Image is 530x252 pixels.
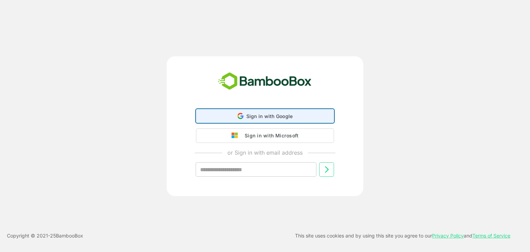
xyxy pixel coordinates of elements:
[214,70,315,93] img: bamboobox
[232,133,241,139] img: google
[472,233,510,239] a: Terms of Service
[241,131,298,140] div: Sign in with Microsoft
[196,109,334,123] div: Sign in with Google
[196,128,334,143] button: Sign in with Microsoft
[246,113,293,119] span: Sign in with Google
[432,233,464,239] a: Privacy Policy
[7,232,83,240] p: Copyright © 2021- 25 BambooBox
[227,148,303,157] p: or Sign in with email address
[295,232,510,240] p: This site uses cookies and by using this site you agree to our and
